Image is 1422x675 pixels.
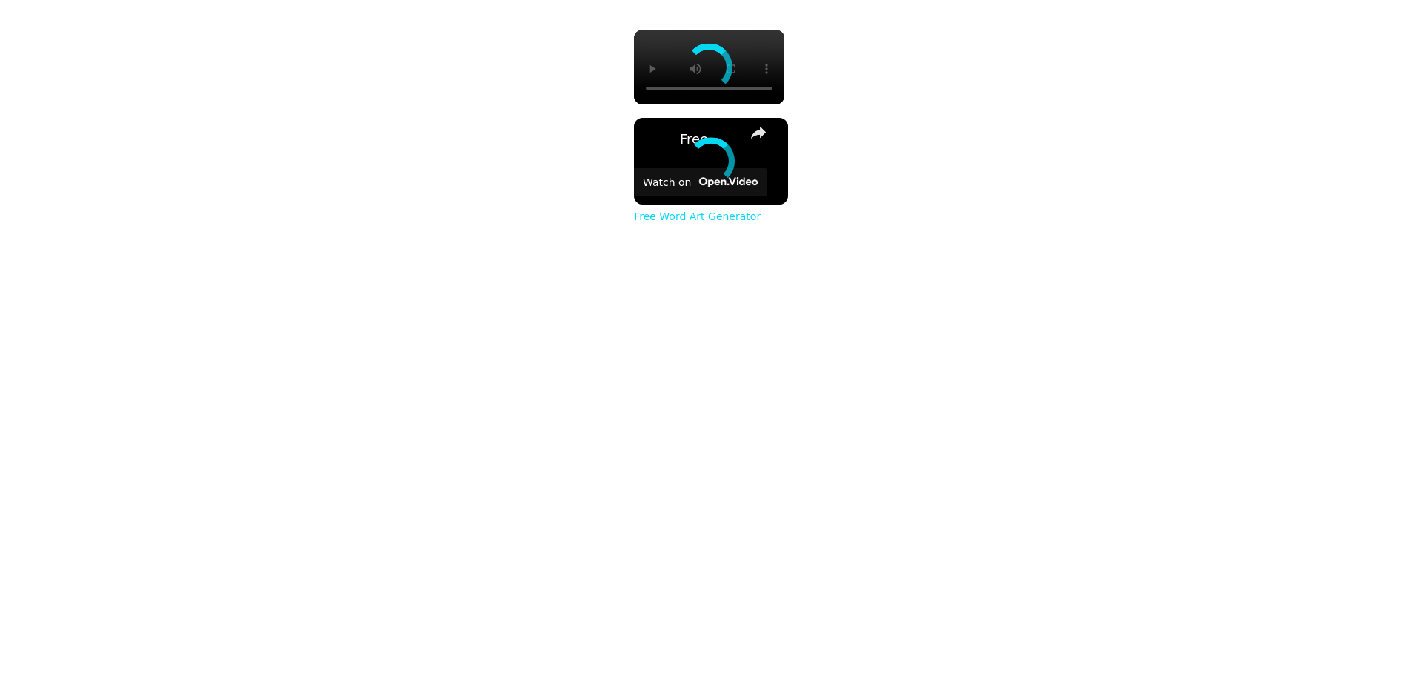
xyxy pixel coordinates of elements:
[643,127,672,156] a: channel logo
[695,177,758,187] img: Video channel logo
[745,119,772,146] button: share
[634,168,767,196] a: Watch on Open.Video
[634,210,761,222] a: Free Word Art Generator
[680,131,738,147] a: Free Word Art Generator
[643,176,691,188] div: Watch on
